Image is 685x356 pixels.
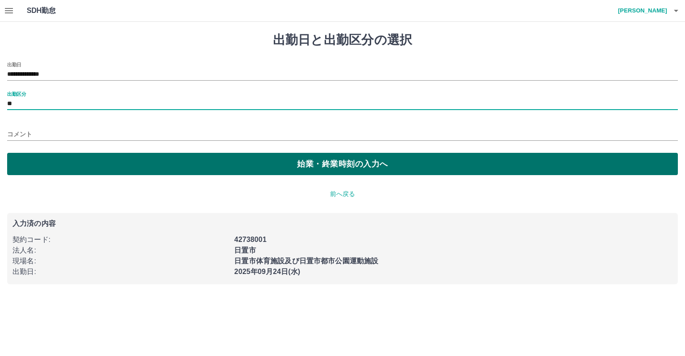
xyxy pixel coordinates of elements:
[12,256,229,266] p: 現場名 :
[7,33,678,48] h1: 出勤日と出勤区分の選択
[12,234,229,245] p: 契約コード :
[7,189,678,199] p: 前へ戻る
[12,266,229,277] p: 出勤日 :
[12,245,229,256] p: 法人名 :
[7,153,678,175] button: 始業・終業時刻の入力へ
[12,220,673,227] p: 入力済の内容
[234,246,256,254] b: 日置市
[7,90,26,97] label: 出勤区分
[234,268,300,275] b: 2025年09月24日(水)
[234,236,266,243] b: 42738001
[234,257,378,265] b: 日置市体育施設及び日置市都市公園運動施設
[7,61,21,68] label: 出勤日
